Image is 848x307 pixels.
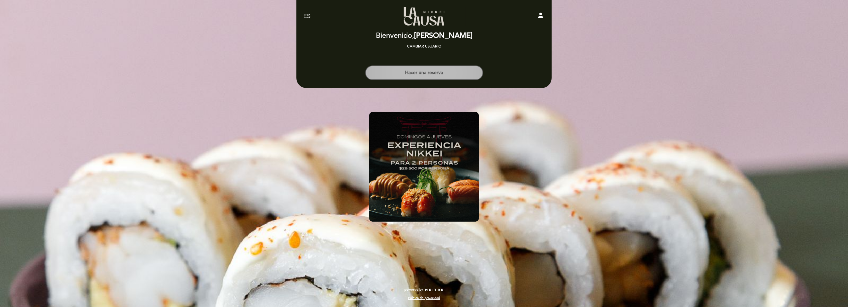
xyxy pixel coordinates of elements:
[414,31,473,40] span: [PERSON_NAME]
[537,11,545,19] i: person
[382,7,466,26] a: La Causa Nikkei - Recoleta
[369,112,479,222] img: banner_1753457883.jpeg
[376,32,473,40] h2: Bienvenido,
[425,288,444,292] img: MEITRE
[537,11,545,22] button: person
[404,287,423,292] span: powered by
[405,44,443,50] button: Cambiar usuario
[404,287,444,292] a: powered by
[365,65,483,80] button: Hacer una reserva
[408,296,440,300] a: Política de privacidad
